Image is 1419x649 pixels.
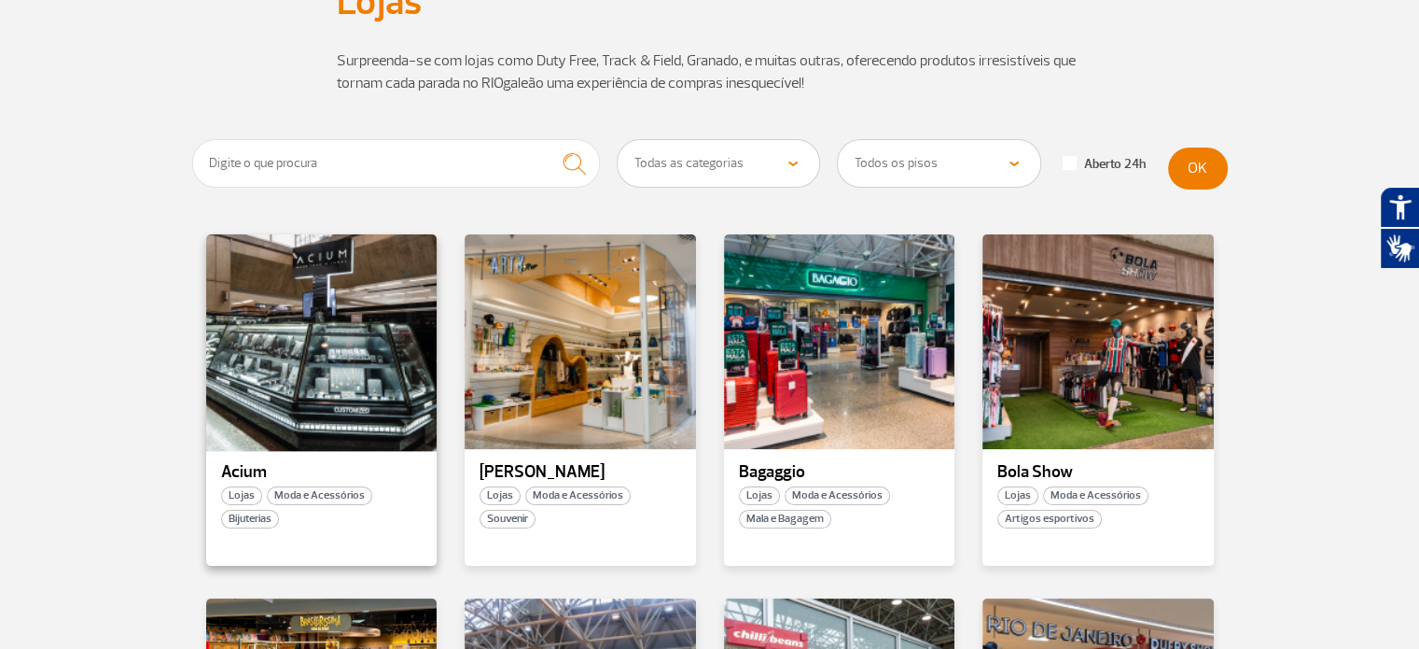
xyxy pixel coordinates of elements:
button: OK [1168,148,1228,190]
button: Abrir tradutor de língua de sinais. [1380,228,1419,269]
p: Bola Show [997,463,1199,482]
span: Moda e Acessórios [525,487,631,505]
span: Artigos esportivos [997,510,1102,529]
label: Aberto 24h [1063,156,1146,173]
button: Abrir recursos assistivos. [1380,187,1419,228]
span: Moda e Acessórios [267,487,372,505]
input: Digite o que procura [192,139,601,188]
span: Mala e Bagagem [739,510,831,529]
p: Surpreenda-se com lojas como Duty Free, Track & Field, Granado, e muitas outras, oferecendo produ... [337,49,1083,94]
div: Plugin de acessibilidade da Hand Talk. [1380,187,1419,269]
span: Bijuterias [221,510,279,529]
p: Bagaggio [739,463,940,482]
p: Acium [221,463,423,482]
span: Lojas [997,487,1038,505]
p: [PERSON_NAME] [480,463,681,482]
span: Lojas [739,487,780,505]
span: Moda e Acessórios [785,487,890,505]
span: Souvenir [480,510,536,529]
span: Lojas [480,487,521,505]
span: Lojas [221,487,262,505]
span: Moda e Acessórios [1043,487,1148,505]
